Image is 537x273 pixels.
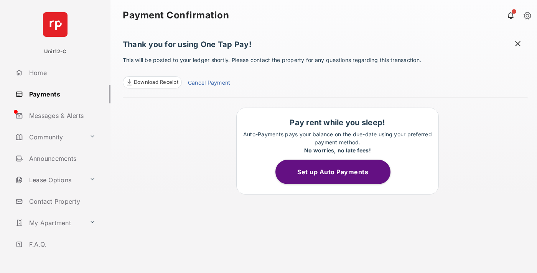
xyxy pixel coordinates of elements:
a: My Apartment [12,214,86,232]
a: Download Receipt [123,76,182,88]
a: Community [12,128,86,146]
a: Set up Auto Payments [275,168,400,176]
h1: Pay rent while you sleep! [240,118,435,127]
a: F.A.Q. [12,235,110,253]
a: Contact Property [12,192,110,211]
button: Set up Auto Payments [275,160,390,184]
a: Home [12,64,110,82]
a: Cancel Payment [188,78,230,88]
div: No worries, no late fees! [240,146,435,154]
a: Messages & Alerts [12,106,110,125]
img: svg+xml;base64,PHN2ZyB4bWxucz0iaHR0cDovL3d3dy53My5vcmcvMjAwMC9zdmciIHdpZHRoPSI2NCIgaGVpZ2h0PSI2NC... [43,12,68,37]
a: Payments [12,85,110,103]
a: Announcements [12,149,110,168]
span: Download Receipt [134,78,178,86]
a: Lease Options [12,171,86,189]
p: Unit12-C [44,48,67,56]
strong: Payment Confirmation [123,11,229,20]
h1: Thank you for using One Tap Pay! [123,40,528,53]
p: This will be posted to your ledger shortly. Please contact the property for any questions regardi... [123,56,528,88]
p: Auto-Payments pays your balance on the due-date using your preferred payment method. [240,130,435,154]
